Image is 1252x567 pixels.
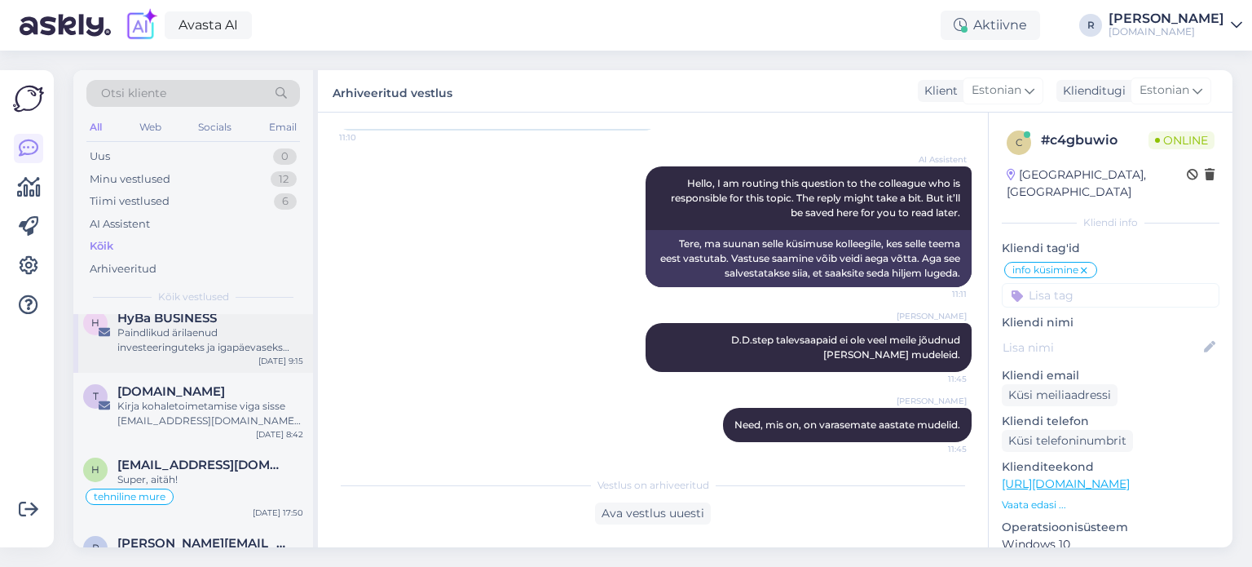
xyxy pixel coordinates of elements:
[165,11,252,39] a: Avasta AI
[90,238,113,255] div: Kõik
[1002,430,1133,452] div: Küsi telefoninumbrit
[1012,265,1078,275] span: info küsimine
[906,443,967,455] span: 11:45
[90,193,170,210] div: Tiimi vestlused
[117,458,287,472] span: helioja84@gmail.com
[972,82,1021,100] span: Estonian
[906,373,967,385] span: 11:45
[90,261,156,277] div: Arhiveeritud
[158,290,229,304] span: Kõik vestlused
[258,355,303,367] div: [DATE] 9:15
[136,117,165,138] div: Web
[101,85,166,102] span: Otsi kliente
[1002,498,1219,512] p: Vaata edasi ...
[253,507,303,519] div: [DATE] 17:50
[1109,12,1224,25] div: [PERSON_NAME]
[731,334,963,361] span: D.D.step talevsaapaid ei ole veel meile jõudnud [PERSON_NAME] mudeleid.
[117,326,303,355] div: Paindlikud ärilaenud investeeringuteks ja igapäevaseks tegevuseks
[266,117,300,138] div: Email
[941,11,1040,40] div: Aktiivne
[1002,458,1219,476] p: Klienditeekond
[90,171,170,188] div: Minu vestlused
[256,428,303,441] div: [DATE] 8:42
[1002,519,1219,536] p: Operatsioonisüsteem
[90,216,150,233] div: AI Assistent
[94,492,165,502] span: tehniline mure
[646,230,972,287] div: Tere, ma suunan selle küsimuse kolleegile, kes selle teema eest vastutab. Vastuse saamine võib ve...
[906,288,967,300] span: 11:11
[91,317,99,329] span: H
[1016,136,1023,148] span: c
[1002,413,1219,430] p: Kliendi telefon
[1041,131,1148,150] div: # c4gbuwio
[1109,12,1242,38] a: [PERSON_NAME][DOMAIN_NAME]
[1003,339,1201,357] input: Lisa nimi
[906,153,967,166] span: AI Assistent
[13,83,44,114] img: Askly Logo
[273,148,297,165] div: 0
[1056,82,1126,100] div: Klienditugi
[333,80,452,102] label: Arhiveeritud vestlus
[117,311,217,326] span: HyBa BUSINESS
[117,536,287,551] span: radoslav.antal@antalshoes.eu
[1002,476,1130,491] a: [URL][DOMAIN_NAME]
[1002,215,1219,230] div: Kliendi info
[117,399,303,428] div: Kirja kohaletoimetamise viga sisse [EMAIL_ADDRESS][DOMAIN_NAME] peal [DATE] 7:42:08 a.m.
[671,177,963,219] span: Hello, I am routing this question to the colleague who is responsible for this topic. The reply m...
[274,193,297,210] div: 6
[195,117,235,138] div: Socials
[1007,166,1187,201] div: [GEOGRAPHIC_DATA], [GEOGRAPHIC_DATA]
[1109,25,1224,38] div: [DOMAIN_NAME]
[90,148,110,165] div: Uus
[124,8,158,42] img: explore-ai
[1002,367,1219,384] p: Kliendi email
[734,419,960,431] span: Need, mis on, on varasemate aastate mudelid.
[1079,14,1102,37] div: R
[1002,384,1118,406] div: Küsi meiliaadressi
[897,395,967,407] span: [PERSON_NAME]
[92,542,99,554] span: r
[1148,131,1215,149] span: Online
[1002,314,1219,331] p: Kliendi nimi
[86,117,105,138] div: All
[1002,536,1219,553] p: Windows 10
[1002,240,1219,257] p: Kliendi tag'id
[595,503,711,525] div: Ava vestlus uuesti
[117,384,225,399] span: tupsunupsu.ee
[1002,283,1219,308] input: Lisa tag
[597,478,709,493] span: Vestlus on arhiveeritud
[117,472,303,487] div: Super, aitäh!
[918,82,958,100] div: Klient
[271,171,297,188] div: 12
[93,390,99,402] span: t
[339,131,400,144] span: 11:10
[897,310,967,322] span: [PERSON_NAME]
[91,463,99,476] span: h
[1140,82,1189,100] span: Estonian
